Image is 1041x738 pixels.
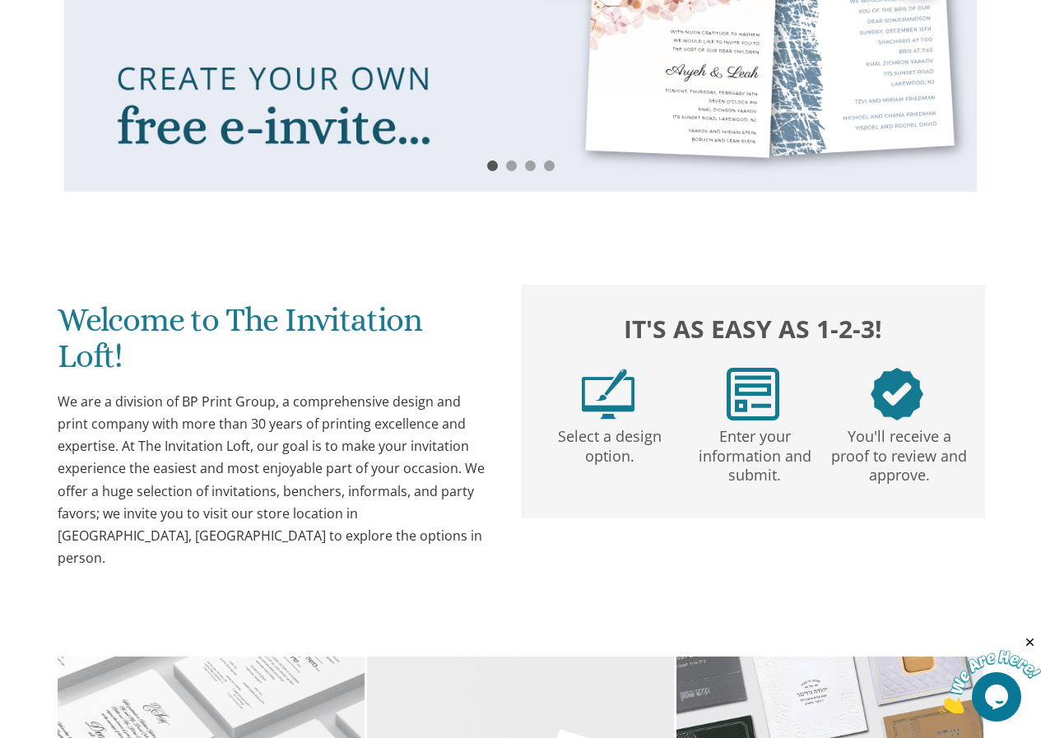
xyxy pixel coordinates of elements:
[939,635,1041,713] iframe: chat widget
[871,368,923,420] img: step3.png
[727,368,779,420] img: step2.png
[541,420,679,466] p: Select a design option.
[830,420,969,485] p: You'll receive a proof to review and approve.
[536,311,969,347] h2: It's as easy as 1-2-3!
[58,302,491,387] h1: Welcome to The Invitation Loft!
[58,391,491,570] div: We are a division of BP Print Group, a comprehensive design and print company with more than 30 y...
[582,368,634,420] img: step1.png
[685,420,824,485] p: Enter your information and submit.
